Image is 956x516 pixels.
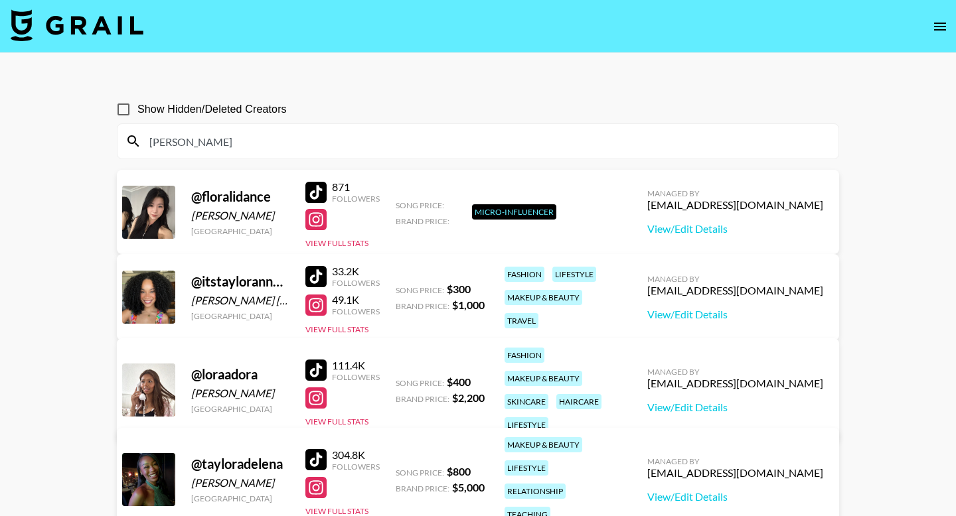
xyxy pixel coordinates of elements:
[191,311,289,321] div: [GEOGRAPHIC_DATA]
[505,290,582,305] div: makeup & beauty
[505,417,548,432] div: lifestyle
[396,285,444,295] span: Song Price:
[647,274,823,284] div: Managed By
[305,238,368,248] button: View Full Stats
[137,101,287,117] span: Show Hidden/Deleted Creators
[332,265,380,278] div: 33.2K
[505,313,538,328] div: travel
[396,468,444,478] span: Song Price:
[396,301,449,311] span: Brand Price:
[647,456,823,466] div: Managed By
[396,216,449,226] span: Brand Price:
[191,366,289,383] div: @ loraadora
[191,456,289,472] div: @ tayloradelena
[447,283,471,295] strong: $ 300
[305,324,368,334] button: View Full Stats
[191,404,289,414] div: [GEOGRAPHIC_DATA]
[647,490,823,503] a: View/Edit Details
[332,194,380,204] div: Followers
[472,204,556,220] div: Micro-Influencer
[556,394,601,409] div: haircare
[647,367,823,377] div: Managed By
[332,372,380,382] div: Followers
[505,394,548,409] div: skincare
[647,222,823,235] a: View/Edit Details
[191,188,289,205] div: @ floralidance
[647,401,823,414] a: View/Edit Details
[332,180,380,194] div: 871
[647,284,823,297] div: [EMAIL_ADDRESS][DOMAIN_NAME]
[647,198,823,212] div: [EMAIL_ADDRESS][DOMAIN_NAME]
[647,466,823,480] div: [EMAIL_ADDRESS][DOMAIN_NAME]
[191,387,289,400] div: [PERSON_NAME]
[332,278,380,288] div: Followers
[447,375,471,388] strong: $ 400
[191,209,289,222] div: [PERSON_NAME]
[191,493,289,503] div: [GEOGRAPHIC_DATA]
[396,484,449,493] span: Brand Price:
[552,267,596,282] div: lifestyle
[332,448,380,462] div: 304.8K
[305,417,368,426] button: View Full Stats
[396,394,449,404] span: Brand Price:
[505,371,582,386] div: makeup & beauty
[191,294,289,307] div: [PERSON_NAME] [PERSON_NAME]
[332,306,380,316] div: Followers
[505,348,544,363] div: fashion
[191,226,289,236] div: [GEOGRAPHIC_DATA]
[505,437,582,452] div: makeup & beauty
[647,308,823,321] a: View/Edit Details
[332,462,380,472] div: Followers
[191,273,289,290] div: @ itstayloranne__
[452,391,485,404] strong: $ 2,200
[505,460,548,476] div: lifestyle
[927,13,953,40] button: open drawer
[332,359,380,372] div: 111.4K
[452,298,485,311] strong: $ 1,000
[141,131,831,152] input: Search by User Name
[11,9,143,41] img: Grail Talent
[647,188,823,198] div: Managed By
[452,481,485,493] strong: $ 5,000
[505,484,566,499] div: relationship
[447,465,471,478] strong: $ 800
[305,506,368,516] button: View Full Stats
[505,267,544,282] div: fashion
[332,293,380,306] div: 49.1K
[396,200,444,210] span: Song Price:
[396,378,444,388] span: Song Price:
[191,476,289,489] div: [PERSON_NAME]
[647,377,823,390] div: [EMAIL_ADDRESS][DOMAIN_NAME]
